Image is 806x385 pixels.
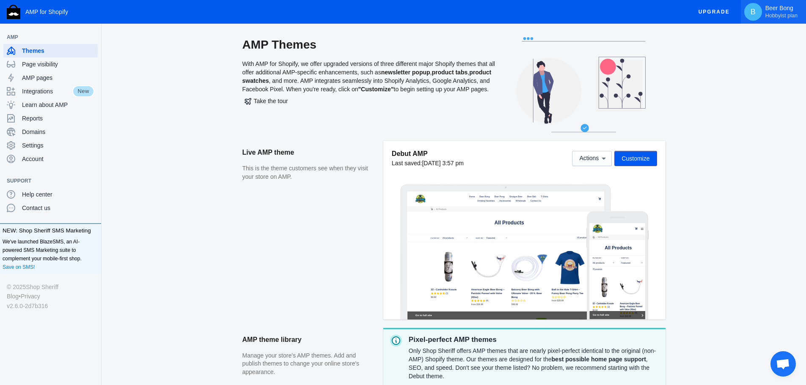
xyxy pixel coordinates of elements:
[319,25,348,33] span: Wholesale
[622,155,649,162] span: Customize
[201,23,261,35] a: Drinking Novelties
[409,335,659,345] p: Pixel-perfect AMP themes
[266,23,309,35] a: Accessories
[252,11,290,23] a: Beer Pong
[206,25,257,33] span: Drinking Novelties
[22,204,94,212] span: Contact us
[3,44,98,57] a: Themes
[7,177,86,185] span: Support
[7,292,94,301] div: •
[552,356,646,363] strong: best possible home page support
[21,292,40,301] a: Privacy
[208,11,246,23] a: Beer Bong
[23,8,53,38] img: image
[22,101,94,109] span: Learn about AMP
[348,11,382,23] a: Beer Belt
[579,155,599,162] span: Actions
[3,85,98,98] a: IntegrationsNew
[78,49,80,58] span: ›
[614,151,657,166] button: Customize
[177,11,203,23] a: Home
[84,49,116,58] span: All Products
[201,134,223,142] label: Sort by
[94,100,161,108] label: Sort by
[358,86,393,93] b: "Customize"
[3,263,35,271] a: Save on SMS!
[392,149,464,158] h5: Debut AMP
[3,57,98,71] a: Page visibility
[749,8,757,16] span: B
[86,35,99,39] button: Add a sales channel
[86,179,99,183] button: Add a sales channel
[9,134,38,140] span: 78 products
[10,40,16,46] a: Home
[256,85,343,101] span: All Products
[400,184,611,319] img: Laptop frame
[409,345,659,382] div: Only Shop Sheriff offers AMP themes that are nearly pixel-perfect identical to the original (non-...
[692,4,737,20] button: Upgrade
[22,87,72,96] span: Integrations
[295,11,343,23] a: Shotgun Beer
[69,134,94,142] label: Filter by
[242,141,375,164] h2: Live AMP theme
[22,74,94,82] span: AMP pages
[212,13,242,20] span: Beer Bong
[22,141,94,150] span: Settings
[362,25,393,33] span: Contact Us
[3,152,98,166] a: Account
[242,93,290,109] button: Take the tour
[422,160,464,167] span: [DATE] 3:57 pm
[392,159,464,167] div: Last saved:
[765,12,798,19] span: Hobbyist plan
[499,134,530,141] span: 65 products
[22,190,94,199] span: Help center
[22,60,94,68] span: Page visibility
[256,13,286,20] span: Beer Pong
[572,151,612,166] button: Actions
[3,71,98,85] a: AMP pages
[70,51,75,56] a: Home
[388,11,418,23] a: T-Shirts
[7,282,94,292] div: © 2025
[19,38,21,47] span: ›
[7,292,19,301] a: Blog
[765,5,798,19] p: Beer Bong
[9,266,149,278] span: Go to full site
[22,155,94,163] span: Account
[72,85,94,97] span: New
[242,352,375,377] p: Manage your store's AMP themes. Add and publish themes to change your online store's appearance.
[23,361,564,372] span: Go to full site
[3,139,98,152] a: Settings
[7,301,94,311] div: v2.6.0-2d7b316
[3,112,98,125] a: Reports
[22,46,94,55] span: Themes
[586,211,649,319] img: Mobile frame
[270,25,305,33] span: Accessories
[432,69,468,76] b: product tabs
[22,128,94,136] span: Domains
[770,351,796,377] div: Open chat
[3,201,98,215] a: Contact us
[242,37,496,141] div: With AMP for Shopify, we offer upgraded versions of three different major Shopify themes that all...
[352,13,378,20] span: Beer Belt
[146,9,164,26] button: Menu
[26,282,58,292] a: Shop Sheriff
[242,164,375,181] p: This is the theme customers see when they visit your store on AMP.
[699,4,730,19] span: Upgrade
[7,5,20,19] img: Shop Sheriff Logo
[392,13,414,20] span: T-Shirts
[242,37,496,52] h2: AMP Themes
[45,66,124,81] span: All Products
[314,23,352,35] a: Wholesale
[9,100,77,108] label: Filter by
[300,13,338,20] span: Shotgun Beer
[3,125,98,139] a: Domains
[22,114,94,123] span: Reports
[24,38,56,47] span: All Products
[381,69,430,76] b: newsletter popup
[7,33,86,41] span: AMP
[9,3,39,32] img: image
